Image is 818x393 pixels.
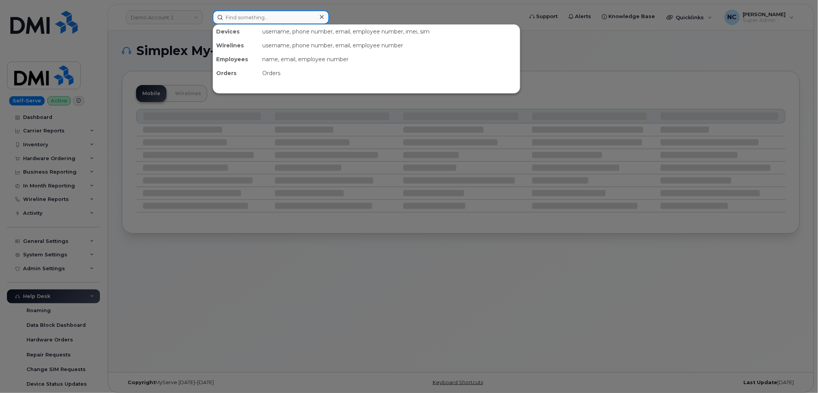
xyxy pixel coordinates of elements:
[259,66,520,80] div: Orders
[213,52,259,66] div: Employees
[213,25,259,38] div: Devices
[213,38,259,52] div: Wirelines
[259,25,520,38] div: username, phone number, email, employee number, imei, sim
[259,38,520,52] div: username, phone number, email, employee number
[213,66,259,80] div: Orders
[259,52,520,66] div: name, email, employee number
